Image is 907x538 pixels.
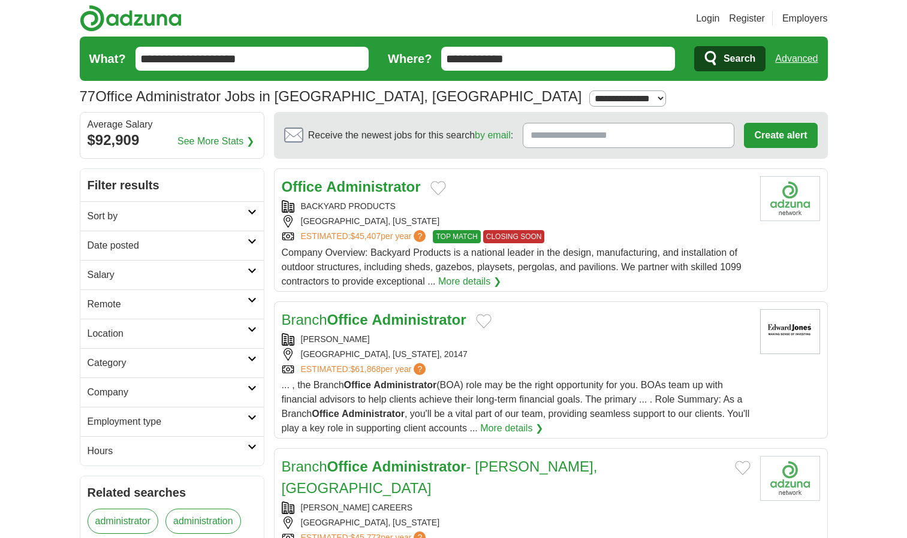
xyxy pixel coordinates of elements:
[301,230,429,243] a: ESTIMATED:$45,407per year?
[350,364,381,374] span: $61,868
[483,230,545,243] span: CLOSING SOON
[782,11,828,26] a: Employers
[89,50,126,68] label: What?
[282,179,323,195] strong: Office
[88,209,248,223] h2: Sort by
[282,348,751,361] div: [GEOGRAPHIC_DATA], [US_STATE], 20147
[80,319,264,348] a: Location
[372,458,466,474] strong: Administrator
[88,509,158,534] a: administrator
[80,5,182,32] img: Adzuna logo
[282,380,750,433] span: ... , the Branch (BOA) role may be the right opportunity for you. BOAs team up with financial adv...
[433,230,480,243] span: TOP MATCH
[177,134,254,149] a: See More Stats ❯
[88,327,248,341] h2: Location
[301,334,370,344] a: [PERSON_NAME]
[282,247,742,286] span: Company Overview: Backyard Products is a national leader in the design, manufacturing, and instal...
[80,377,264,407] a: Company
[88,297,248,312] h2: Remote
[282,200,751,213] div: BACKYARD PRODUCTS
[308,128,513,143] span: Receive the newest jobs for this search :
[326,179,420,195] strong: Administrator
[282,312,466,328] a: BranchOffice Administrator
[88,120,257,129] div: Average Salary
[744,123,817,148] button: Create alert
[480,421,543,436] a: More details ❯
[80,407,264,436] a: Employment type
[760,176,820,221] img: Company logo
[696,11,719,26] a: Login
[430,181,446,195] button: Add to favorite jobs
[80,260,264,289] a: Salary
[694,46,766,71] button: Search
[760,309,820,354] img: Edward Jones logo
[735,461,751,475] button: Add to favorite jobs
[301,363,429,376] a: ESTIMATED:$61,868per year?
[88,415,248,429] h2: Employment type
[312,409,339,419] strong: Office
[88,268,248,282] h2: Salary
[88,444,248,458] h2: Hours
[775,47,818,71] a: Advanced
[80,348,264,377] a: Category
[80,169,264,201] h2: Filter results
[282,516,751,529] div: [GEOGRAPHIC_DATA], [US_STATE]
[88,129,257,151] div: $92,909
[282,215,751,228] div: [GEOGRAPHIC_DATA], [US_STATE]
[760,456,820,501] img: Company logo
[476,314,492,328] button: Add to favorite jobs
[475,130,511,140] a: by email
[282,458,598,496] a: BranchOffice Administrator- [PERSON_NAME], [GEOGRAPHIC_DATA]
[282,501,751,514] div: [PERSON_NAME] CAREERS
[344,380,371,390] strong: Office
[327,312,368,328] strong: Office
[414,230,426,242] span: ?
[327,458,368,474] strong: Office
[88,238,248,253] h2: Date posted
[80,231,264,260] a: Date posted
[88,385,248,400] h2: Company
[80,86,96,107] span: 77
[165,509,241,534] a: administration
[88,483,257,501] h2: Related searches
[80,436,264,466] a: Hours
[80,88,582,104] h1: Office Administrator Jobs in [GEOGRAPHIC_DATA], [GEOGRAPHIC_DATA]
[388,50,432,68] label: Where?
[282,179,421,195] a: Office Administrator
[372,312,466,328] strong: Administrator
[414,363,426,375] span: ?
[438,274,501,289] a: More details ❯
[350,231,381,241] span: $45,407
[729,11,765,26] a: Register
[342,409,405,419] strong: Administrator
[724,47,755,71] span: Search
[88,356,248,370] h2: Category
[373,380,436,390] strong: Administrator
[80,289,264,319] a: Remote
[80,201,264,231] a: Sort by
